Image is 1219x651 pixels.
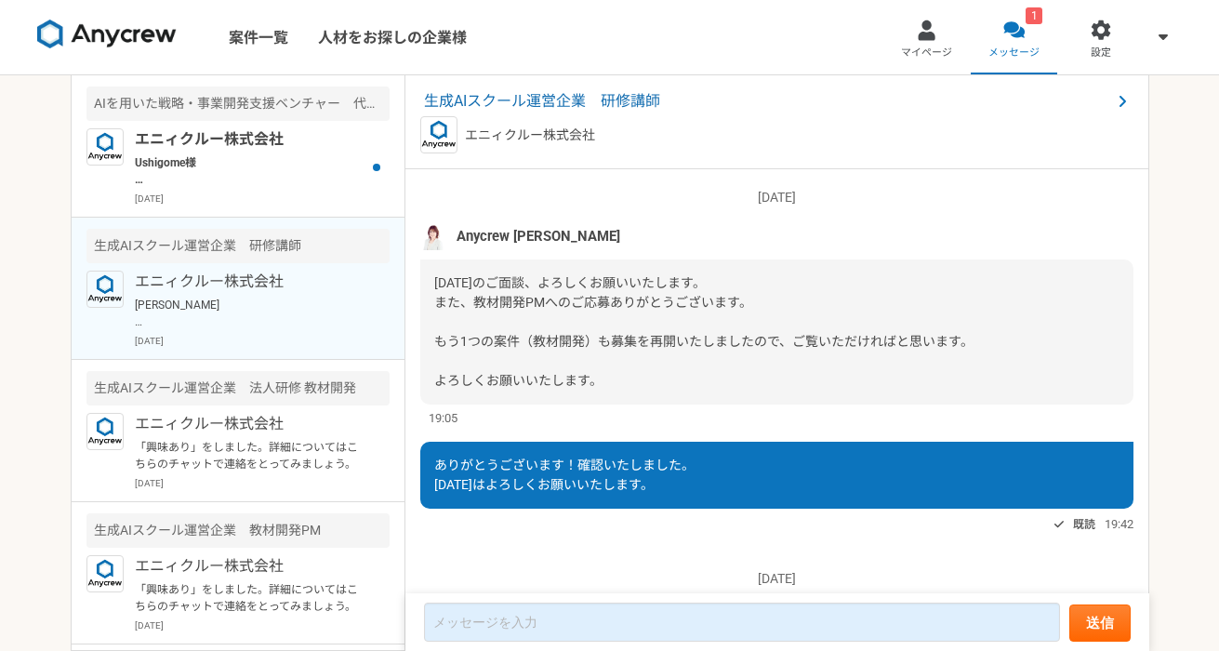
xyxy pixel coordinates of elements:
img: logo_text_blue_01.png [86,128,124,166]
span: 設定 [1091,46,1111,60]
div: 生成AIスクール運営企業 教材開発PM [86,513,390,548]
img: 8DqYSo04kwAAAAASUVORK5CYII= [37,20,177,49]
span: メッセージ [988,46,1040,60]
p: エニィクルー株式会社 [135,271,364,293]
p: 「興味あり」をしました。詳細についてはこちらのチャットで連絡をとってみましょう。 [135,439,364,472]
p: [PERSON_NAME] ご調整いただきましてありがとうございます。[DATE]15:30から2会議よろしくお願いいたします。 [135,297,364,330]
p: エニィクルー株式会社 [135,128,364,151]
div: 生成AIスクール運営企業 研修講師 [86,229,390,263]
div: AIを用いた戦略・事業開発支援ベンチャー 代表のメンター（業務コンサルタント） [86,86,390,121]
p: [DATE] [135,334,390,348]
img: logo_text_blue_01.png [86,555,124,592]
span: 既読 [1073,513,1095,536]
span: 19:42 [1105,515,1133,533]
img: logo_text_blue_01.png [86,271,124,308]
button: 送信 [1069,604,1131,642]
span: 19:05 [429,409,457,427]
span: 生成AIスクール運営企業 研修講師 [424,90,1111,113]
p: [DATE] [420,569,1133,589]
p: エニィクルー株式会社 [135,413,364,435]
p: [DATE] [135,192,390,206]
span: [DATE]のご面談、よろしくお願いいたします。 また、教材開発PMへのご応募ありがとうございます。 もう1つの案件（教材開発）も募集を再開いたしましたので、ご覧いただければと思います。 よろし... [434,275,974,388]
img: logo_text_blue_01.png [420,116,457,153]
p: 「興味あり」をしました。詳細についてはこちらのチャットで連絡をとってみましょう。 [135,581,364,615]
img: %E5%90%8D%E7%A7%B0%E6%9C%AA%E8%A8%AD%E5%AE%9A%E3%81%AE%E3%83%87%E3%82%B6%E3%82%A4%E3%83%B3__3_.png [420,222,448,250]
div: 1 [1026,7,1042,24]
p: エニィクルー株式会社 [135,555,364,578]
p: [DATE] [420,188,1133,207]
img: logo_text_blue_01.png [86,413,124,450]
p: [DATE] [135,618,390,632]
span: ありがとうございます！確認いたしました。 [DATE]はよろしくお願いいたします。 [434,458,695,492]
p: エニィクルー株式会社 [465,126,595,145]
span: Anycrew [PERSON_NAME] [457,226,620,246]
p: Ushigome様 ご連絡が遅くなってしまい、すみません。 ご興味をお持ちいただき、ありがとうございます。 本件、非常に多数の応募をいただいておりまして、社内で協議をしておりますので、ご提案へと... [135,154,364,188]
div: 生成AIスクール運営企業 法人研修 教材開発 [86,371,390,405]
span: マイページ [901,46,952,60]
p: [DATE] [135,476,390,490]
